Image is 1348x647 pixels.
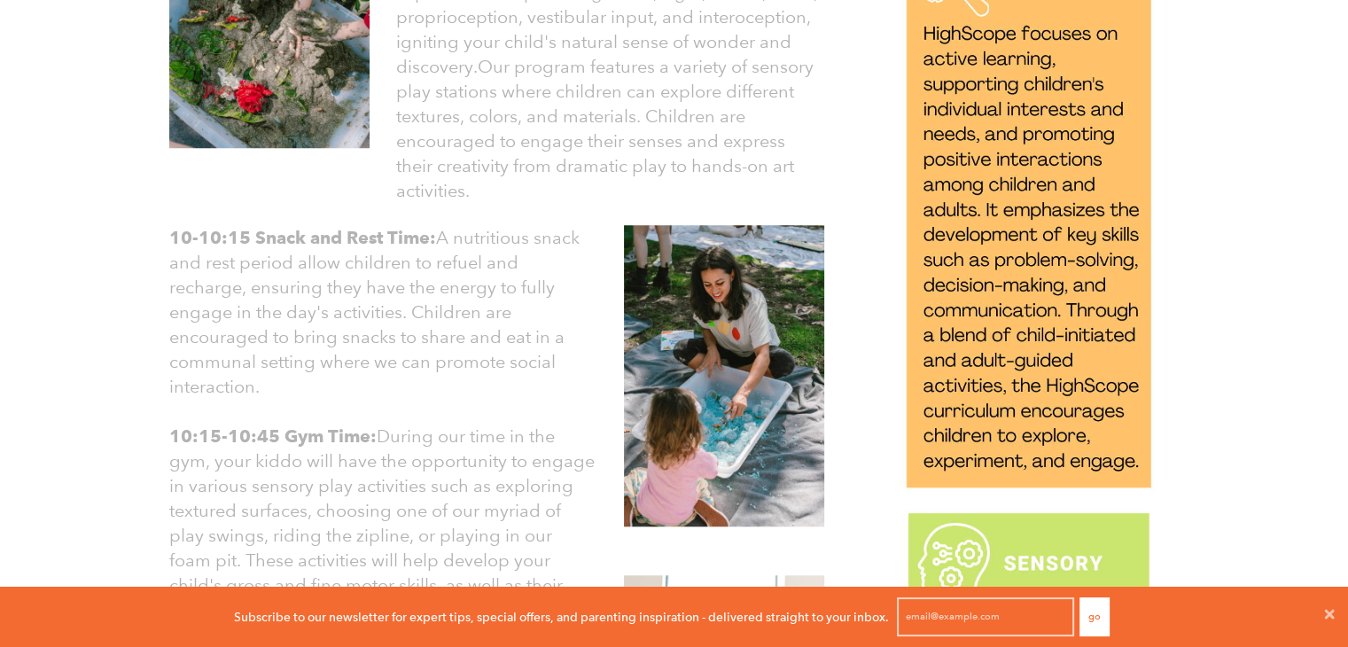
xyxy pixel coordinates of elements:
span: Our program features a variety of sensory play stations where children can explore different text... [396,56,814,201]
p: Subscribe to our newsletter for expert tips, special offers, and parenting inspiration - delivere... [234,607,889,627]
strong: 10:15-10:45 Gym Time: [169,425,377,447]
button: Go [1079,597,1110,636]
font: A nutritious snack and rest period allow children to refuel and recharge, ensuring they have the ... [169,227,580,397]
input: email@example.com [897,597,1074,636]
strong: 10-10:15 Snack and Rest Time: [169,227,436,248]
